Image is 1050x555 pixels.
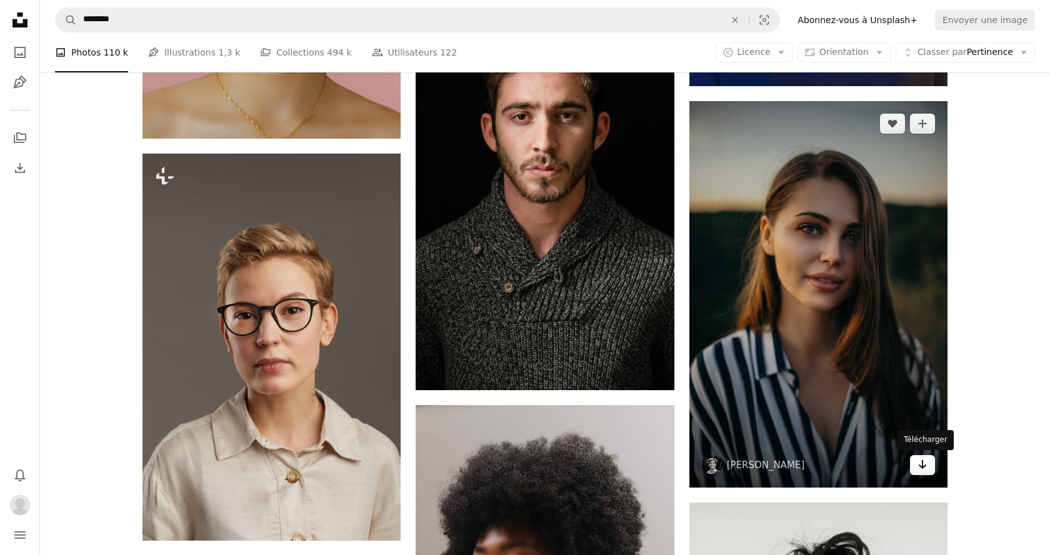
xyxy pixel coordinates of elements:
form: Rechercher des visuels sur tout le site [55,7,780,32]
button: Notifications [7,463,32,488]
button: Rechercher sur Unsplash [56,8,77,32]
button: Classer parPertinence [896,42,1035,62]
button: Licence [716,42,792,62]
a: Photos [7,40,32,65]
button: Envoyer une image [935,10,1035,30]
img: Accéder au profil de Štefan Štefančík [702,455,722,475]
button: Ajouter à la collection [910,114,935,134]
img: Portrait d’une jeune femme moderne avec une coupe de cheveux de lutin courte regardant la caméra ... [142,154,401,541]
a: Illustrations [7,70,32,95]
a: Utilisateurs 122 [372,32,457,72]
img: Avatar de l’utilisateur Belondjo Bolankoko [10,495,30,515]
button: Recherche de visuels [749,8,779,32]
img: chemise grise et noire pour homme [416,3,674,390]
button: Menu [7,523,32,548]
div: Télécharger [897,430,954,450]
button: J’aime [880,114,905,134]
a: Femme souriante portant un haut à col rayé blanc et noir [689,288,947,300]
a: Illustrations 1,3 k [148,32,240,72]
span: Pertinence [917,46,1013,59]
button: Profil [7,493,32,518]
a: Historique de téléchargement [7,155,32,180]
img: Femme souriante portant un haut à col rayé blanc et noir [689,101,947,488]
a: Collections [7,125,32,150]
a: Télécharger [910,455,935,475]
span: Orientation [819,47,869,57]
a: chemise grise et noire pour homme [416,190,674,202]
a: [PERSON_NAME] [727,459,805,471]
span: 494 k [327,46,351,59]
a: Collections 494 k [260,32,351,72]
span: Classer par [917,47,967,57]
button: Effacer [721,8,749,32]
a: Portrait d’une jeune femme moderne avec une coupe de cheveux de lutin courte regardant la caméra ... [142,341,401,353]
button: Orientation [797,42,891,62]
a: Abonnez-vous à Unsplash+ [790,10,925,30]
span: 1,3 k [218,46,240,59]
span: Licence [737,47,771,57]
a: Accueil — Unsplash [7,7,32,35]
span: 122 [440,46,457,59]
